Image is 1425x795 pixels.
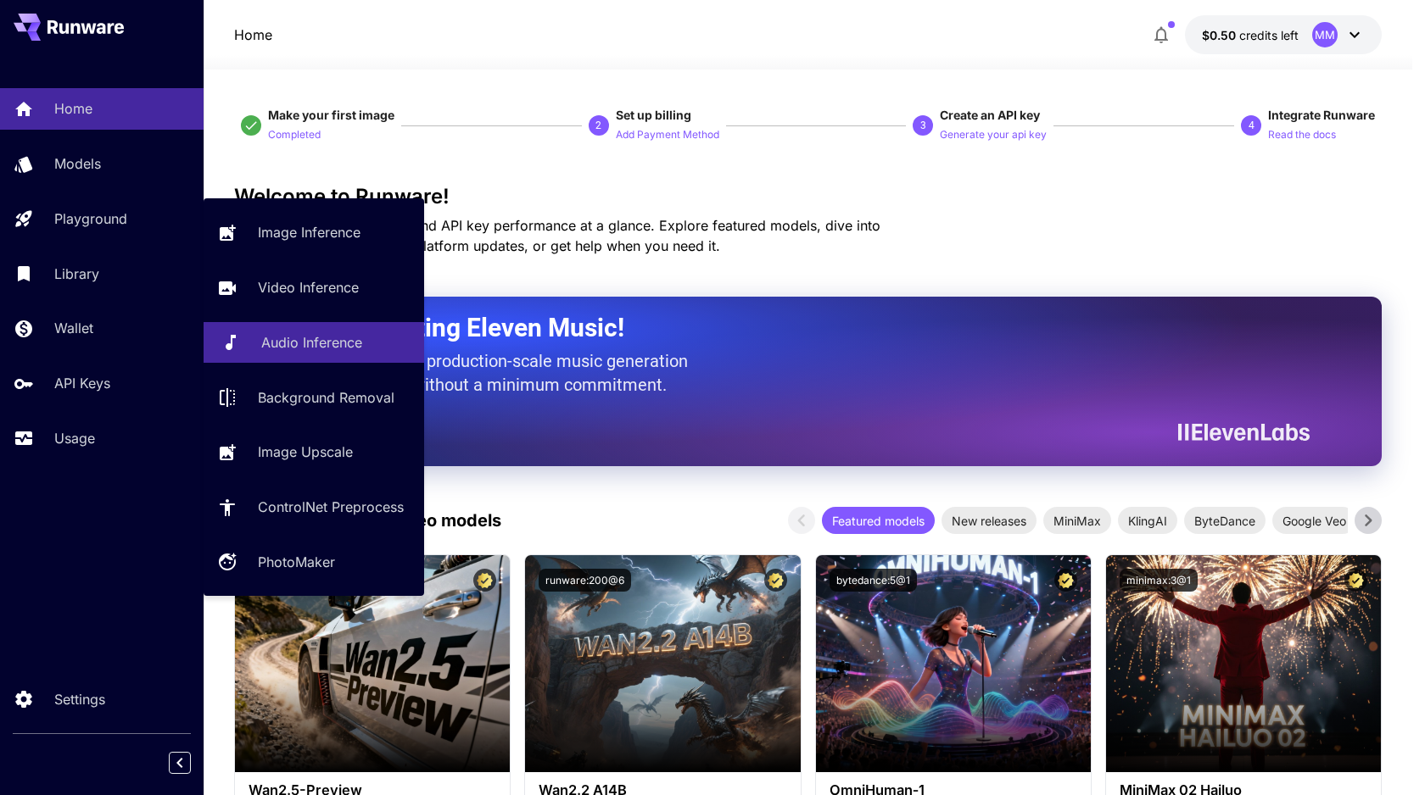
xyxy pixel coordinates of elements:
p: 4 [1249,118,1255,133]
p: Home [234,25,272,45]
span: Make your first image [268,108,394,122]
nav: breadcrumb [234,25,272,45]
a: Image Upscale [204,431,424,473]
a: ControlNet Preprocess [204,486,424,528]
p: Read the docs [1268,127,1336,143]
p: Settings [54,689,105,709]
p: Wallet [54,318,93,338]
p: PhotoMaker [258,552,335,572]
div: Collapse sidebar [182,748,204,778]
div: $0.4954 [1202,26,1299,44]
p: Add Payment Method [616,127,719,143]
p: 3 [920,118,926,133]
a: PhotoMaker [204,542,424,583]
img: alt [1106,555,1381,772]
div: MM [1312,22,1338,47]
span: Set up billing [616,108,691,122]
a: Audio Inference [204,322,424,364]
button: bytedance:5@1 [830,569,917,592]
h3: Welcome to Runware! [234,185,1383,208]
p: Usage [54,428,95,448]
img: alt [235,555,510,772]
span: Integrate Runware [1268,108,1375,122]
p: Home [54,98,92,119]
p: Image Inference [258,222,360,242]
button: runware:200@6 [539,569,631,592]
img: alt [816,555,1091,772]
p: 2 [595,118,601,133]
p: Playground [54,208,127,229]
p: Audio Inference [261,332,362,353]
span: Featured models [822,512,935,530]
p: Generate your api key [940,127,1047,143]
p: Library [54,264,99,284]
a: Image Inference [204,212,424,253]
img: alt [525,555,800,772]
span: credits left [1239,28,1299,42]
a: Background Removal [204,376,424,418]
button: Certified Model – Vetted for best performance and includes a commercial license. [473,569,496,592]
span: MiniMax [1043,512,1111,530]
span: New releases [942,512,1037,530]
p: Background Removal [258,387,394,408]
p: The only way to get production-scale music generation from Eleven Labs without a minimum commitment. [277,349,701,397]
span: KlingAI [1118,512,1177,530]
p: ControlNet Preprocess [258,497,404,517]
button: minimax:3@1 [1120,569,1198,592]
span: $0.50 [1202,28,1239,42]
button: Certified Model – Vetted for best performance and includes a commercial license. [1054,569,1077,592]
span: Google Veo [1272,512,1356,530]
p: Completed [268,127,321,143]
p: Video Inference [258,277,359,297]
p: API Keys [54,373,110,393]
span: ByteDance [1184,512,1266,530]
button: Certified Model – Vetted for best performance and includes a commercial license. [764,569,787,592]
a: Video Inference [204,267,424,309]
span: Check out your usage stats and API key performance at a glance. Explore featured models, dive int... [234,217,880,254]
button: Collapse sidebar [169,752,191,774]
span: Create an API key [940,108,1040,122]
p: Image Upscale [258,442,353,462]
p: Models [54,153,101,174]
h2: Now Supporting Eleven Music! [277,312,1298,344]
button: Certified Model – Vetted for best performance and includes a commercial license. [1344,569,1367,592]
button: $0.4954 [1185,15,1382,54]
